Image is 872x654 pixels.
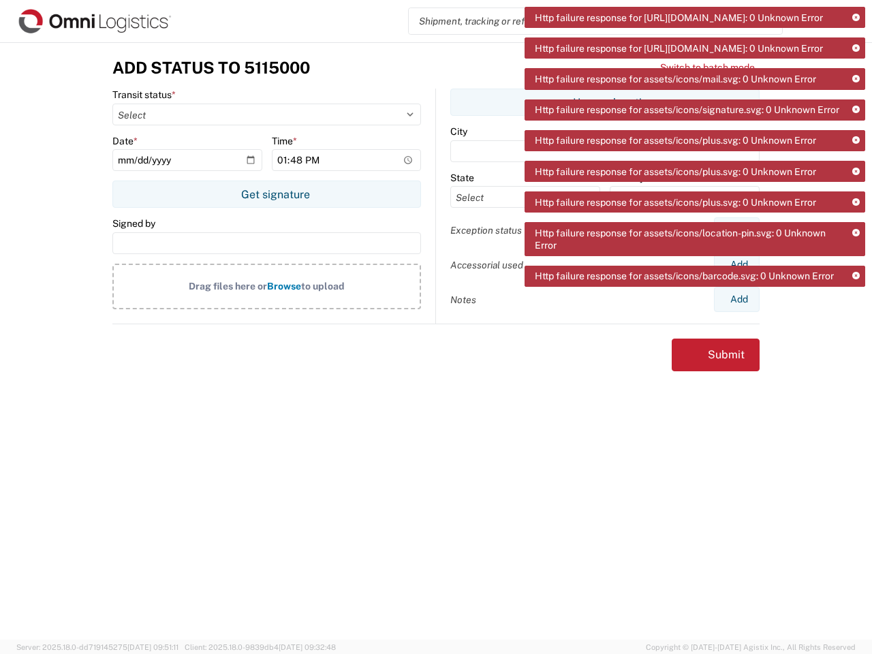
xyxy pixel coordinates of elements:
span: Http failure response for [URL][DOMAIN_NAME]: 0 Unknown Error [535,42,823,54]
label: Accessorial used [450,259,523,271]
span: Server: 2025.18.0-dd719145275 [16,643,178,651]
span: Browse [267,281,301,292]
h3: Add Status to 5115000 [112,58,310,78]
span: Http failure response for assets/icons/location-pin.svg: 0 Unknown Error [535,227,843,251]
input: Shipment, tracking or reference number [409,8,762,34]
span: to upload [301,281,345,292]
label: Signed by [112,217,155,230]
span: Http failure response for assets/icons/barcode.svg: 0 Unknown Error [535,270,834,282]
span: Http failure response for assets/icons/signature.svg: 0 Unknown Error [535,104,839,116]
span: [DATE] 09:32:48 [279,643,336,651]
button: Get signature [112,181,421,208]
button: Submit [672,339,760,371]
label: State [450,172,474,184]
span: Http failure response for assets/icons/plus.svg: 0 Unknown Error [535,196,816,208]
span: [DATE] 09:51:11 [127,643,178,651]
label: Time [272,135,297,147]
span: Http failure response for assets/icons/plus.svg: 0 Unknown Error [535,134,816,146]
label: Exception status [450,224,522,236]
label: Date [112,135,138,147]
label: Transit status [112,89,176,101]
label: City [450,125,467,138]
span: Drag files here or [189,281,267,292]
span: Client: 2025.18.0-9839db4 [185,643,336,651]
button: Add [714,287,760,312]
span: Http failure response for assets/icons/plus.svg: 0 Unknown Error [535,166,816,178]
span: Http failure response for [URL][DOMAIN_NAME]: 0 Unknown Error [535,12,823,24]
button: Use my location [450,89,760,116]
span: Http failure response for assets/icons/mail.svg: 0 Unknown Error [535,73,816,85]
span: Copyright © [DATE]-[DATE] Agistix Inc., All Rights Reserved [646,641,856,653]
label: Notes [450,294,476,306]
